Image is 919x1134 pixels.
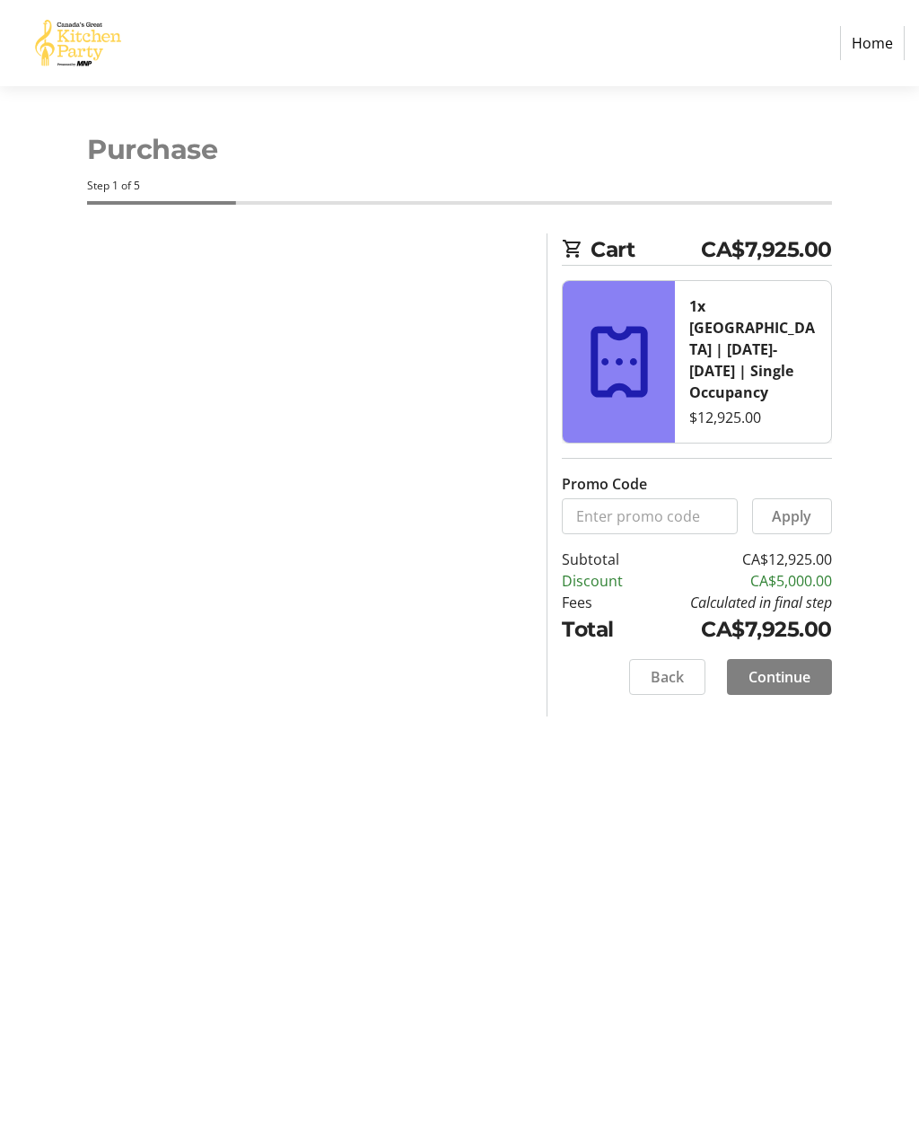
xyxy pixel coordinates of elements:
[651,666,684,688] span: Back
[840,26,905,60] a: Home
[591,233,701,265] span: Cart
[14,7,142,79] img: Canada’s Great Kitchen Party's Logo
[562,549,643,570] td: Subtotal
[562,570,643,592] td: Discount
[701,233,832,265] span: CA$7,925.00
[643,613,832,645] td: CA$7,925.00
[87,178,831,194] div: Step 1 of 5
[772,505,811,527] span: Apply
[562,473,647,495] label: Promo Code
[643,570,832,592] td: CA$5,000.00
[643,592,832,613] td: Calculated in final step
[629,659,705,695] button: Back
[689,296,815,402] strong: 1x [GEOGRAPHIC_DATA] | [DATE]-[DATE] | Single Occupancy
[562,592,643,613] td: Fees
[643,549,832,570] td: CA$12,925.00
[689,407,816,428] div: $12,925.00
[562,613,643,645] td: Total
[748,666,810,688] span: Continue
[562,498,738,534] input: Enter promo code
[752,498,832,534] button: Apply
[727,659,832,695] button: Continue
[87,129,831,171] h1: Purchase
